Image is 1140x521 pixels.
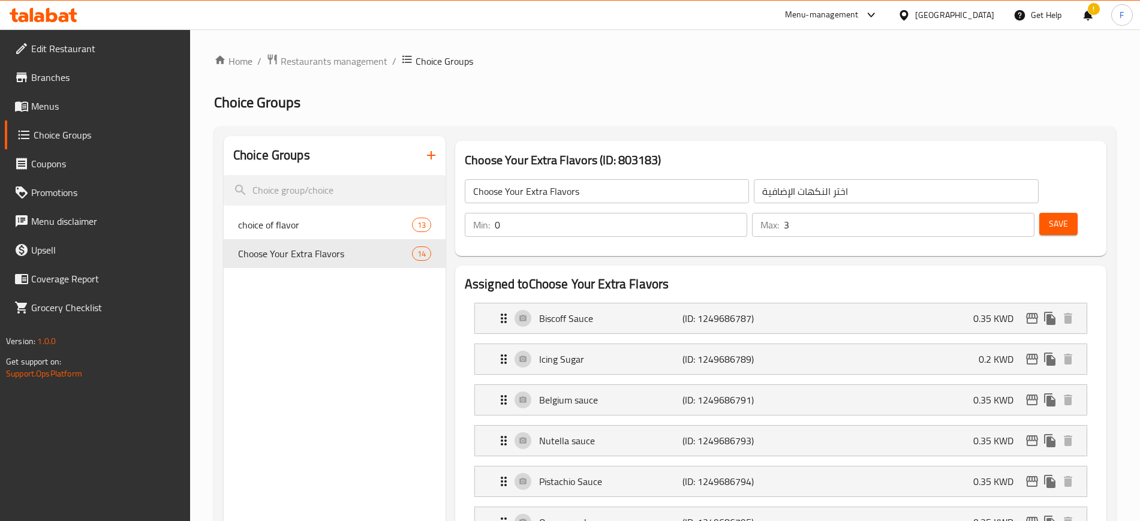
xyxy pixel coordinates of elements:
button: duplicate [1041,309,1059,327]
li: / [257,54,261,68]
button: delete [1059,432,1077,450]
button: edit [1023,391,1041,409]
a: Edit Restaurant [5,34,190,63]
a: Restaurants management [266,53,387,69]
a: Choice Groups [5,121,190,149]
button: duplicate [1041,472,1059,490]
a: Upsell [5,236,190,264]
a: Coupons [5,149,190,178]
div: Expand [475,385,1087,415]
span: Choose Your Extra Flavors [238,246,412,261]
div: Expand [475,344,1087,374]
span: Promotions [31,185,181,200]
span: 1.0.0 [37,333,56,349]
button: edit [1023,432,1041,450]
span: Edit Restaurant [31,41,181,56]
div: Expand [475,303,1087,333]
p: Icing Sugar [539,352,682,366]
div: Expand [475,426,1087,456]
p: Pistachio Sauce [539,474,682,489]
span: Coverage Report [31,272,181,286]
p: (ID: 1249686791) [682,393,778,407]
button: edit [1023,472,1041,490]
button: duplicate [1041,391,1059,409]
p: Biscoff Sauce [539,311,682,326]
div: Choose Your Extra Flavors14 [224,239,446,268]
p: (ID: 1249686789) [682,352,778,366]
li: Expand [465,380,1097,420]
button: edit [1023,309,1041,327]
p: 0.35 KWD [973,393,1023,407]
input: search [224,175,446,206]
p: 0.35 KWD [973,433,1023,448]
span: Grocery Checklist [31,300,181,315]
span: Upsell [31,243,181,257]
h2: Assigned to Choose Your Extra Flavors [465,275,1097,293]
button: delete [1059,309,1077,327]
a: Promotions [5,178,190,207]
span: Get support on: [6,354,61,369]
a: Support.OpsPlatform [6,366,82,381]
a: Coverage Report [5,264,190,293]
p: (ID: 1249686793) [682,433,778,448]
nav: breadcrumb [214,53,1116,69]
li: / [392,54,396,68]
span: Save [1049,216,1068,231]
button: edit [1023,350,1041,368]
span: F [1120,8,1124,22]
div: choice of flavor13 [224,210,446,239]
a: Menus [5,92,190,121]
li: Expand [465,339,1097,380]
p: Belgium sauce [539,393,682,407]
div: Choices [412,246,431,261]
h2: Choice Groups [233,146,310,164]
div: Expand [475,466,1087,496]
div: Menu-management [785,8,859,22]
span: Coupons [31,156,181,171]
span: Branches [31,70,181,85]
p: Min: [473,218,490,232]
p: 0.35 KWD [973,311,1023,326]
div: Choices [412,218,431,232]
button: delete [1059,350,1077,368]
p: 0.2 KWD [979,352,1023,366]
span: Choice Groups [34,128,181,142]
li: Expand [465,420,1097,461]
a: Home [214,54,252,68]
span: Menus [31,99,181,113]
a: Branches [5,63,190,92]
button: duplicate [1041,350,1059,368]
span: Choice Groups [214,89,300,116]
p: 0.35 KWD [973,474,1023,489]
button: Save [1039,213,1078,235]
p: (ID: 1249686787) [682,311,778,326]
p: (ID: 1249686794) [682,474,778,489]
button: duplicate [1041,432,1059,450]
button: delete [1059,391,1077,409]
span: 14 [413,248,431,260]
span: Restaurants management [281,54,387,68]
span: Choice Groups [416,54,473,68]
p: Max: [760,218,779,232]
p: Nutella sauce [539,433,682,448]
span: Version: [6,333,35,349]
li: Expand [465,298,1097,339]
li: Expand [465,461,1097,502]
span: 13 [413,219,431,231]
h3: Choose Your Extra Flavors (ID: 803183) [465,150,1097,170]
a: Grocery Checklist [5,293,190,322]
div: [GEOGRAPHIC_DATA] [915,8,994,22]
span: choice of flavor [238,218,412,232]
a: Menu disclaimer [5,207,190,236]
button: delete [1059,472,1077,490]
span: Menu disclaimer [31,214,181,228]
